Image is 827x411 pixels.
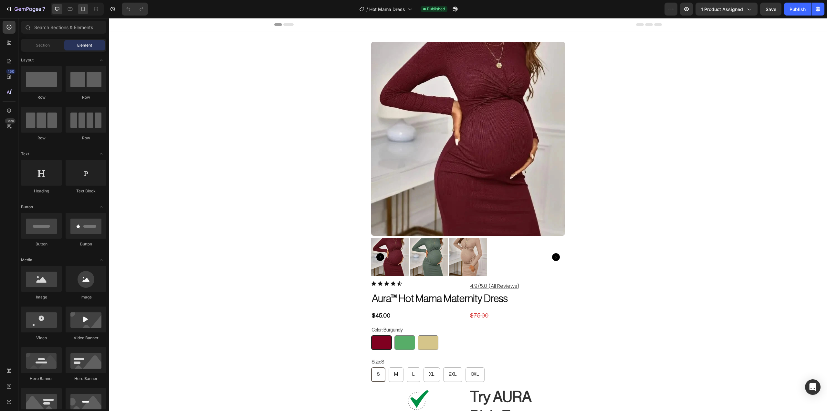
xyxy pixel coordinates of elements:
h2: Try AURA Risk-Free [361,369,456,409]
button: 1 product assigned [696,3,758,16]
span: M [285,354,289,359]
legend: Color: Burgundy [262,308,295,317]
h1: Aura™ Hot Mama Maternity Dress [262,274,456,288]
a: Section [282,263,287,268]
span: Save [766,6,776,12]
div: Hero Banner [66,376,106,382]
span: Element [77,42,92,48]
div: Publish [790,6,806,13]
div: Hero Banner [21,376,62,382]
img: gempages_545031590598673537-aceb5ffc-157f-4792-972a-5cbec8184268.png [297,369,323,395]
a: Section [262,263,267,268]
span: Toggle open [96,149,106,159]
div: $75.00 [361,293,456,302]
span: Media [21,257,32,263]
div: Row [66,135,106,141]
span: Text [21,151,29,157]
div: Row [21,94,62,100]
input: Search Sections & Elements [21,21,106,34]
div: Image [21,294,62,300]
button: 7 [3,3,48,16]
button: Save [760,3,781,16]
div: Button [21,241,62,247]
div: Button [66,241,106,247]
a: 4.9/5.0 (All Reviews) [361,264,410,272]
span: Published [427,6,445,12]
span: Button [21,204,33,210]
div: Heading [21,188,62,194]
div: Undo/Redo [122,3,148,16]
div: Open Intercom Messenger [805,379,821,395]
legend: Size: S [262,340,276,349]
span: Layout [21,57,34,63]
div: Row [21,135,62,141]
span: / [366,6,368,13]
div: $45.00 [262,293,358,302]
span: Toggle open [96,55,106,65]
a: Section [269,263,274,268]
button: Publish [784,3,811,16]
span: Section [36,42,50,48]
button: Carousel Next Arrow [443,235,451,243]
span: 1 product assigned [701,6,743,13]
div: Video Banner [66,335,106,341]
span: Toggle open [96,255,106,265]
div: Text Block [66,188,106,194]
div: Image [66,294,106,300]
div: Beta [5,118,16,124]
div: Row [66,94,106,100]
div: Video [21,335,62,341]
button: Carousel Back Arrow [267,235,275,243]
a: Section [288,263,293,268]
a: Section [275,263,280,268]
span: Hot Mama Dress [369,6,405,13]
p: 7 [42,5,45,13]
span: XL [320,354,326,359]
iframe: Design area [109,18,827,411]
span: 3XL [362,354,370,359]
span: 2XL [340,354,348,359]
div: 450 [6,69,16,74]
span: Toggle open [96,202,106,212]
span: S [268,354,271,359]
span: L [303,354,306,359]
